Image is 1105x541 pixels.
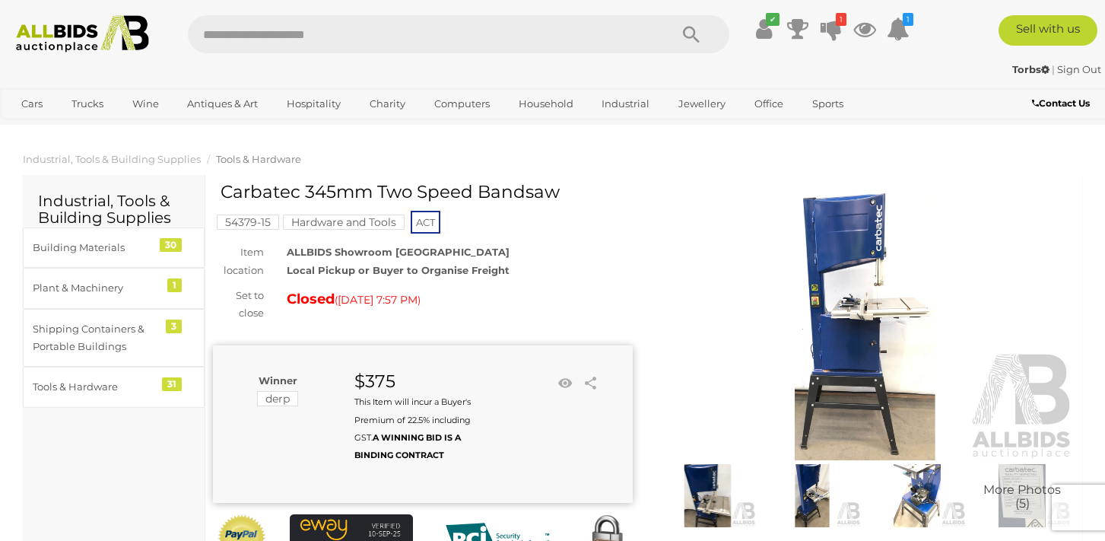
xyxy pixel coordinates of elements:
div: Plant & Machinery [33,279,158,297]
span: ACT [411,211,440,234]
a: Industrial [592,91,659,116]
b: Contact Us [1032,97,1090,109]
a: Shipping Containers & Portable Buildings 3 [23,309,205,368]
li: Watch this item [554,372,577,395]
h1: Carbatec 345mm Two Speed Bandsaw [221,183,629,202]
a: Tools & Hardware [216,153,301,165]
div: Building Materials [33,239,158,256]
a: Trucks [62,91,113,116]
a: Hospitality [277,91,351,116]
a: 54379-15 [217,216,279,228]
strong: Torbs [1012,63,1049,75]
mark: derp [257,391,298,406]
img: Carbatec 345mm Two Speed Bandsaw [659,464,757,527]
a: Sports [802,91,853,116]
b: Winner [259,374,297,387]
h2: Industrial, Tools & Building Supplies [38,193,189,226]
i: 1 [903,13,913,26]
mark: Hardware and Tools [283,215,405,230]
img: Carbatec 345mm Two Speed Bandsaw [656,190,1075,460]
strong: $375 [354,371,395,392]
a: More Photos(5) [973,464,1071,527]
a: Industrial, Tools & Building Supplies [23,153,201,165]
a: Plant & Machinery 1 [23,268,205,308]
strong: ALLBIDS Showroom [GEOGRAPHIC_DATA] [287,246,510,258]
mark: 54379-15 [217,215,279,230]
a: Wine [122,91,169,116]
a: Contact Us [1032,95,1094,112]
a: Antiques & Art [177,91,268,116]
div: Set to close [202,287,275,323]
img: Allbids.com.au [8,15,157,53]
div: 3 [166,320,182,333]
a: ✔ [753,15,776,43]
div: Item location [202,243,275,279]
img: Carbatec 345mm Two Speed Bandsaw [868,464,966,527]
small: This Item will incur a Buyer's Premium of 22.5% including GST. [354,396,471,460]
div: 31 [162,377,182,391]
a: Torbs [1012,63,1052,75]
a: Sign Out [1057,63,1101,75]
div: 1 [167,278,182,292]
span: More Photos (5) [983,484,1061,511]
div: Shipping Containers & Portable Buildings [33,320,158,356]
div: 30 [160,238,182,252]
a: Building Materials 30 [23,228,205,268]
strong: Local Pickup or Buyer to Organise Freight [287,264,510,276]
button: Search [653,15,729,53]
a: 1 [887,15,910,43]
a: 1 [820,15,843,43]
b: A WINNING BID IS A BINDING CONTRACT [354,432,461,460]
strong: Closed [287,291,335,307]
span: [DATE] 7:57 PM [338,293,418,307]
a: Household [509,91,583,116]
a: [GEOGRAPHIC_DATA] [11,116,139,142]
i: 1 [836,13,846,26]
a: Jewellery [668,91,735,116]
a: Tools & Hardware 31 [23,367,205,407]
a: Computers [424,91,500,116]
span: ( ) [335,294,421,306]
a: Office [745,91,793,116]
a: Cars [11,91,52,116]
a: Charity [360,91,415,116]
div: Tools & Hardware [33,378,158,396]
a: Hardware and Tools [283,216,405,228]
a: Sell with us [999,15,1097,46]
span: | [1052,63,1055,75]
img: Carbatec 345mm Two Speed Bandsaw [764,464,861,527]
img: Carbatec 345mm Two Speed Bandsaw [973,464,1071,527]
i: ✔ [766,13,780,26]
